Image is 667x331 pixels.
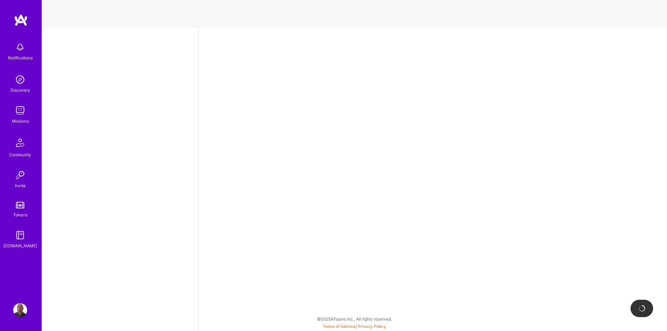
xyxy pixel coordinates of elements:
[13,211,27,218] div: Tokens
[13,228,27,242] img: guide book
[12,117,29,125] div: Missions
[16,202,24,208] img: tokens
[13,104,27,117] img: teamwork
[13,40,27,54] img: bell
[12,134,28,151] img: Community
[13,303,27,317] img: User Avatar
[14,14,28,26] img: logo
[323,324,355,329] a: Terms of Service
[639,305,645,312] img: loading
[10,86,30,94] div: Discovery
[8,54,33,61] div: Notifications
[3,242,37,249] div: [DOMAIN_NAME]
[13,168,27,182] img: Invite
[42,310,667,328] div: © 2025 ATeams Inc., All rights reserved.
[358,324,386,329] a: Privacy Policy
[9,151,31,158] div: Community
[13,73,27,86] img: discovery
[15,182,26,189] div: Invite
[323,324,386,329] span: |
